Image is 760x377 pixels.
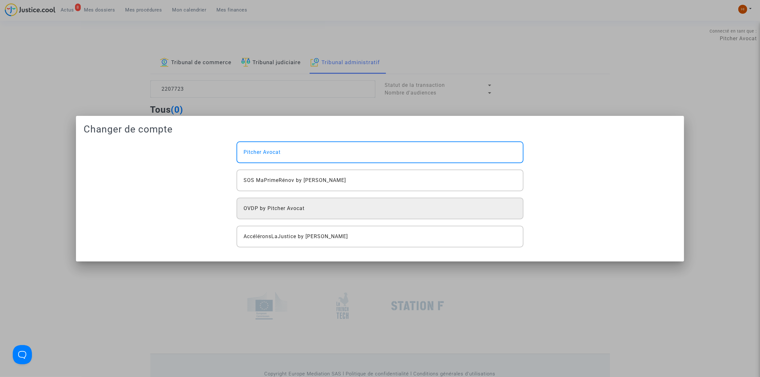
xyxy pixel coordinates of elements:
span: AccéléronsLaJustice by [PERSON_NAME] [244,233,348,240]
span: SOS MaPrimeRénov by [PERSON_NAME] [244,177,346,184]
span: OVDP by Pitcher Avocat [244,205,305,212]
span: Pitcher Avocat [244,148,281,156]
iframe: Help Scout Beacon - Open [13,345,32,364]
h1: Changer de compte [84,124,676,135]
